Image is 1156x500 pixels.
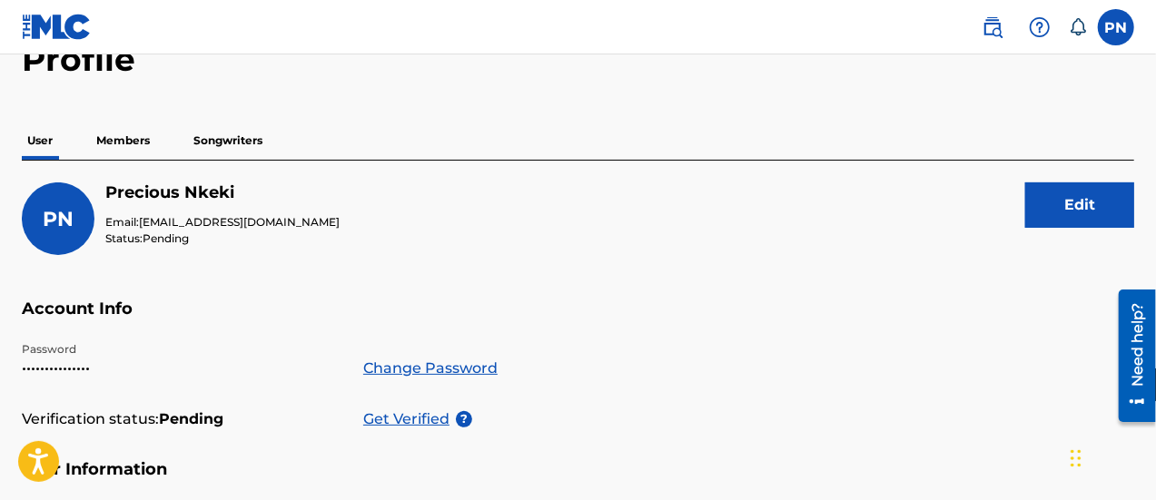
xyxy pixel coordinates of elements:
p: Get Verified [363,408,456,430]
strong: Pending [159,408,223,430]
button: Edit [1025,182,1134,228]
div: Notifications [1069,18,1087,36]
h5: Precious Nkeki [105,182,340,203]
div: Help [1022,9,1058,45]
iframe: Chat Widget [1065,413,1156,500]
img: help [1029,16,1051,38]
a: Change Password [363,358,498,379]
p: Songwriters [188,122,268,160]
h5: Account Info [22,299,1134,341]
span: ? [456,411,472,427]
p: Email: [105,214,340,230]
iframe: Resource Center [1105,282,1156,428]
img: MLC Logo [22,14,92,40]
div: Drag [1071,431,1082,485]
p: User [22,122,58,160]
p: Members [91,122,155,160]
span: PN [43,207,74,231]
a: Public Search [974,9,1011,45]
span: Pending [143,231,189,245]
p: Verification status: [22,408,159,430]
h2: Profile [22,39,1134,80]
p: Password [22,341,341,358]
span: [EMAIL_ADDRESS][DOMAIN_NAME] [139,215,340,229]
p: Status: [105,230,340,247]
p: ••••••••••••••• [22,358,341,379]
img: search [982,16,1003,38]
div: User Menu [1098,9,1134,45]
